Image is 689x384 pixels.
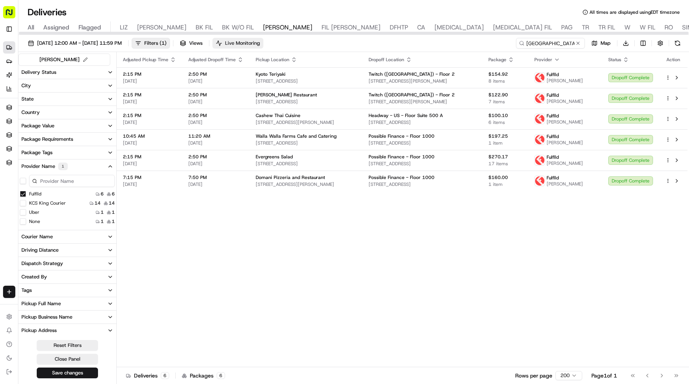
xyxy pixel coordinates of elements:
[37,368,98,378] button: Save changes
[29,209,39,215] label: Uber
[488,161,522,167] span: 17 items
[188,71,243,77] span: 2:50 PM
[62,147,126,161] a: 💻API Documentation
[29,191,41,197] label: Fulflld
[18,311,116,324] button: Pickup Business Name
[144,40,167,47] span: Filters
[123,57,168,63] span: Adjusted Pickup Time
[161,372,169,379] div: 6
[21,273,47,280] div: Created By
[137,23,186,32] span: [PERSON_NAME]
[112,218,115,225] span: 1
[547,181,583,187] span: [PERSON_NAME]
[24,119,63,125] span: Klarizel Pensader
[488,140,522,146] span: 1 item
[256,78,356,84] span: [STREET_ADDRESS]
[21,122,54,129] div: Package Value
[488,78,522,84] span: 8 items
[15,150,59,158] span: Knowledge Base
[369,174,434,181] span: Possible Finance - Floor 1000
[547,133,559,140] span: Fulflld
[369,140,476,146] span: [STREET_ADDRESS]
[21,314,72,321] div: Pickup Business Name
[488,57,506,63] span: Package
[65,119,67,125] span: •
[8,73,21,87] img: 1736555255976-a54dd68f-1ca7-489b-9aae-adbdc363a1c4
[58,163,68,170] div: 1
[534,57,552,63] span: Provider
[493,23,552,32] span: [MEDICAL_DATA] FIL
[488,71,522,77] span: $154.92
[18,119,116,132] button: Package Value
[369,78,476,84] span: [STREET_ADDRESS][PERSON_NAME]
[256,174,325,181] span: Domani Pizzeria and Restaurant
[188,154,243,160] span: 2:50 PM
[29,200,66,206] label: KCS King Courier
[123,112,176,119] span: 2:15 PM
[21,82,31,89] div: City
[547,160,583,166] span: [PERSON_NAME]
[18,93,116,106] button: State
[588,38,614,49] button: Map
[188,92,243,98] span: 2:50 PM
[176,38,206,49] button: Views
[488,92,522,98] span: $122.90
[188,174,243,181] span: 7:50 PM
[225,40,260,47] span: Live Monitoring
[123,161,176,167] span: [DATE]
[256,71,286,77] span: Kyoto Teriyaki
[188,140,243,146] span: [DATE]
[256,154,293,160] span: Evergreens Salad
[217,372,225,379] div: 6
[547,175,559,181] span: Fulflld
[488,119,522,125] span: 6 items
[18,230,116,243] button: Courier Name
[24,38,125,49] button: [DATE] 12:00 AM - [DATE] 11:59 PM
[535,176,545,186] img: profile_Fulflld_OnFleet_Thistle_SF.png
[189,40,202,47] span: Views
[123,71,176,77] span: 2:15 PM
[101,218,104,225] span: 1
[488,133,522,139] span: $197.25
[21,260,63,267] div: Dispatch Strategy
[29,218,40,225] label: None
[8,8,23,23] img: Nash
[256,57,289,63] span: Pickup Location
[322,23,380,32] span: FIL [PERSON_NAME]
[5,147,62,161] a: 📗Knowledge Base
[598,23,615,32] span: TR FIL
[488,154,522,160] span: $270.17
[120,23,128,32] span: LIZ
[8,111,20,124] img: Klarizel Pensader
[547,140,583,146] span: [PERSON_NAME]
[535,73,545,83] img: profile_Fulflld_OnFleet_Thistle_SF.png
[20,49,126,57] input: Clear
[21,109,40,116] div: Country
[123,78,176,84] span: [DATE]
[132,38,170,49] button: Filters(1)
[488,112,522,119] span: $100.10
[535,135,545,145] img: profile_Fulflld_OnFleet_Thistle_SF.png
[43,23,69,32] span: Assigned
[18,146,116,159] button: Package Tags
[547,113,559,119] span: Fulflld
[369,99,476,105] span: [STREET_ADDRESS][PERSON_NAME]
[188,133,243,139] span: 11:20 AM
[21,287,32,294] div: Tags
[18,66,116,79] button: Delivery Status
[123,119,176,125] span: [DATE]
[18,159,116,173] button: Provider Name1
[160,40,167,47] span: ( 1 )
[188,57,236,63] span: Adjusted Dropoff Time
[21,163,68,170] div: Provider Name
[369,112,443,119] span: Headway - US - Floor Suite 500 A
[101,209,104,215] span: 1
[109,200,115,206] span: 14
[369,161,476,167] span: [STREET_ADDRESS]
[28,6,67,18] h1: Deliveries
[256,99,356,105] span: [STREET_ADDRESS]
[369,181,476,187] span: [STREET_ADDRESS]
[561,23,573,32] span: PAG
[369,57,404,63] span: Dropoff Location
[369,154,434,160] span: Possible Finance - Floor 1000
